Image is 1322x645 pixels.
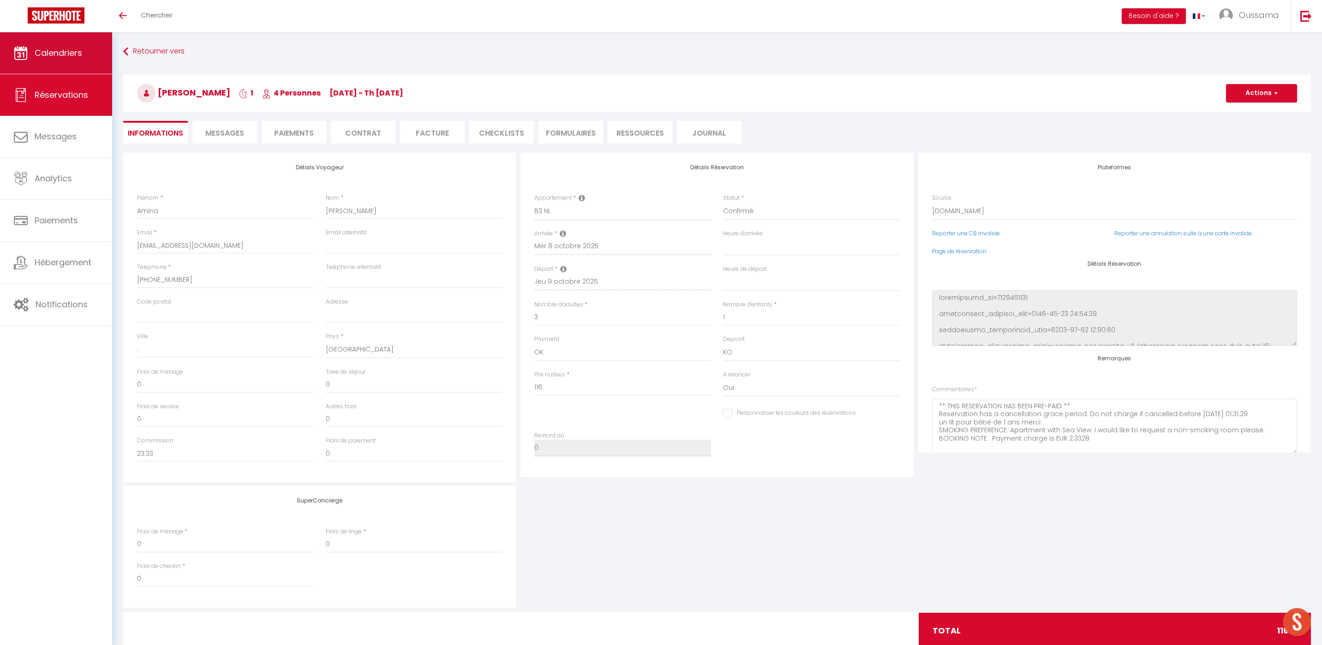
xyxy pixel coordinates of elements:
[932,229,1000,237] a: Reporter une CB invalide
[534,229,553,238] label: Arrivée
[1239,9,1279,21] span: Oussama
[534,300,583,309] label: Nombre d'adultes
[723,194,740,203] label: Statut
[137,562,181,571] label: Frais de checkin
[35,131,77,142] span: Messages
[35,173,72,184] span: Analytics
[137,87,230,98] span: [PERSON_NAME]
[123,43,1311,60] a: Retourner vers
[932,261,1297,267] h4: Détails Réservation
[932,385,977,394] label: Commentaires
[35,89,88,101] span: Réservations
[123,121,188,143] li: Informations
[932,247,987,255] a: Page de réservation
[35,47,82,59] span: Calendriers
[723,265,767,274] label: Heure de départ
[137,332,148,341] label: Ville
[137,368,183,376] label: Frais de ménage
[932,355,1297,362] h4: Remarques
[400,121,465,143] li: Facture
[137,263,167,272] label: Téléphone
[1277,624,1297,637] span: 116 €
[137,436,173,445] label: Commission
[932,194,951,203] label: Source
[35,257,91,268] span: Hébergement
[1219,8,1233,22] img: ...
[137,298,171,306] label: Code postal
[723,229,763,238] label: Heure d'arrivée
[608,121,672,143] li: Ressources
[329,88,403,98] span: [DATE] - Th [DATE]
[331,121,395,143] li: Contrat
[326,368,365,376] label: Taxe de séjour
[469,121,534,143] li: CHECKLISTS
[137,527,183,536] label: Frais de ménage
[1122,8,1186,24] button: Besoin d'aide ?
[326,298,348,306] label: Adresse
[326,194,339,203] label: Nom
[326,263,381,272] label: Téléphone alternatif
[723,335,745,344] label: Deposit
[326,402,357,411] label: Autres frais
[35,215,78,226] span: Paiements
[137,497,502,504] h4: SuperConcierge
[137,402,179,411] label: Frais de service
[141,10,173,20] span: Chercher
[326,527,362,536] label: Frais de linge
[534,431,564,440] label: Restant dû
[239,88,253,98] span: 1
[534,194,572,203] label: Appartement
[326,332,339,341] label: Pays
[723,300,772,309] label: Nombre d'enfants
[534,265,553,274] label: Départ
[1114,229,1252,237] a: Reporter une annulation suite à une carte invalide
[677,121,742,143] li: Journal
[932,164,1297,171] h4: Plateformes
[36,299,88,310] span: Notifications
[28,7,84,24] img: Super Booking
[534,164,899,171] h4: Détails Réservation
[137,194,159,203] label: Prénom
[262,121,326,143] li: Paiements
[1300,10,1312,22] img: logout
[326,228,367,237] label: Email alternatif
[1226,84,1297,102] button: Actions
[534,335,559,344] label: Payment
[538,121,603,143] li: FORMULAIRES
[137,164,502,171] h4: Détails Voyageur
[326,436,376,445] label: Frais de paiement
[137,228,152,237] label: Email
[205,128,244,138] span: Messages
[534,370,565,379] label: Prix nuitées
[1283,608,1311,636] div: Ouvrir le chat
[262,88,321,98] span: 4 Personnes
[723,370,750,379] label: A relancer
